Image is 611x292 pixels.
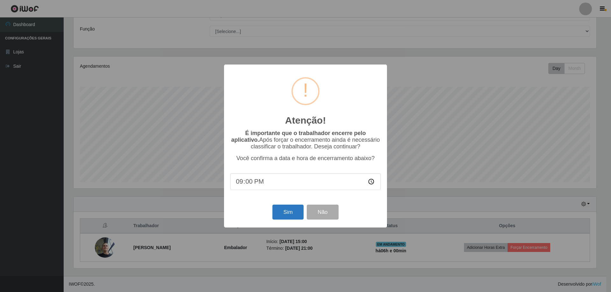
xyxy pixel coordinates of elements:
h2: Atenção! [285,115,326,126]
p: Você confirma a data e hora de encerramento abaixo? [230,155,381,162]
b: É importante que o trabalhador encerre pelo aplicativo. [231,130,366,143]
button: Não [307,205,338,220]
button: Sim [272,205,303,220]
p: Após forçar o encerramento ainda é necessário classificar o trabalhador. Deseja continuar? [230,130,381,150]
